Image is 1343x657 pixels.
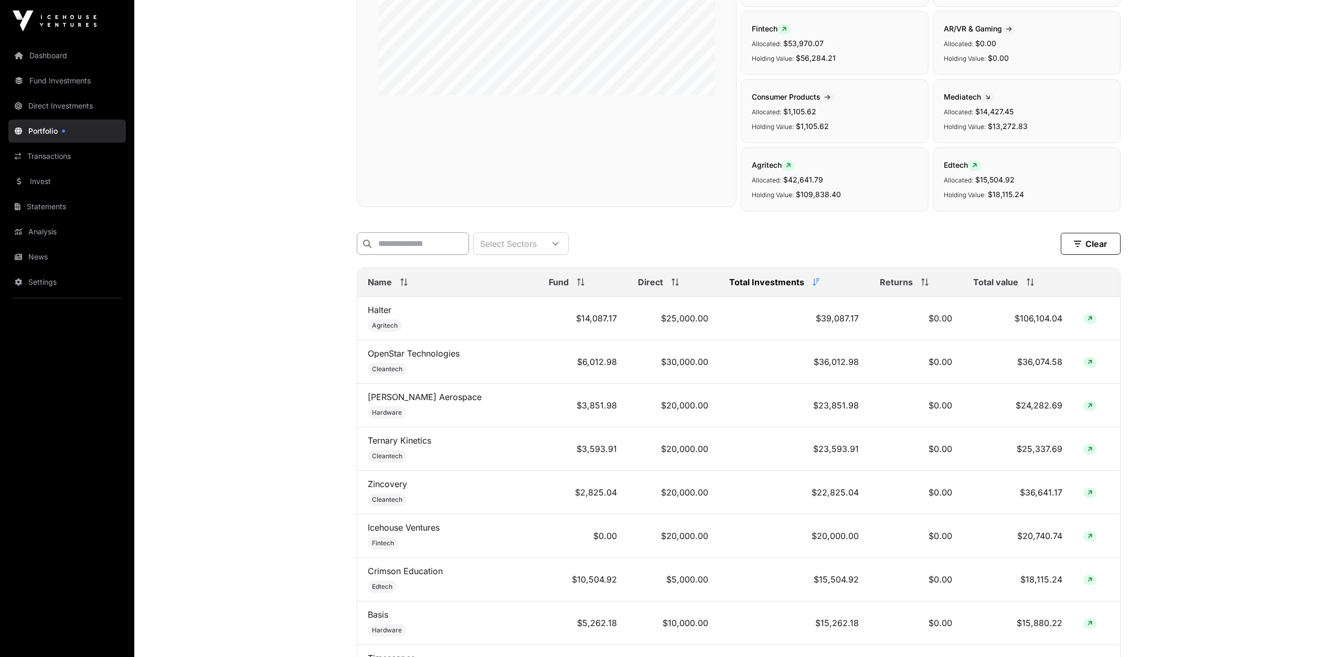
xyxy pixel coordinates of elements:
span: $109,838.40 [796,190,841,199]
span: $1,105.62 [783,107,816,116]
span: Name [368,276,392,288]
div: Select Sectors [474,233,543,254]
td: $20,000.00 [627,384,719,427]
td: $36,012.98 [719,340,869,384]
td: $6,012.98 [538,340,627,384]
td: $0.00 [869,340,963,384]
td: $39,087.17 [719,297,869,340]
td: $20,000.00 [627,514,719,558]
span: Holding Value: [752,191,794,199]
td: $106,104.04 [963,297,1073,340]
span: $42,641.79 [783,175,823,184]
span: Hardware [372,626,402,634]
span: $14,427.45 [975,107,1014,116]
td: $10,504.92 [538,558,627,601]
span: Cleantech [372,496,402,504]
a: Statements [8,195,126,218]
td: $20,000.00 [627,427,719,471]
a: Basis [368,609,388,620]
span: Cleantech [372,452,402,460]
td: $20,740.74 [963,514,1073,558]
td: $0.00 [538,514,627,558]
a: Transactions [8,145,126,168]
td: $5,000.00 [627,558,719,601]
span: $0.00 [988,53,1009,62]
span: $56,284.21 [796,53,836,62]
span: Total value [973,276,1018,288]
span: Fund [549,276,569,288]
span: Mediatech [944,92,994,101]
a: Invest [8,170,126,193]
span: Agritech [372,321,398,330]
td: $5,262.18 [538,601,627,645]
span: Consumer Products [752,92,835,101]
td: $36,074.58 [963,340,1073,384]
a: Zincovery [368,479,407,489]
span: Allocated: [752,176,781,184]
span: Holding Value: [944,55,986,62]
a: Direct Investments [8,94,126,117]
span: Fintech [372,539,394,547]
a: OpenStar Technologies [368,348,460,359]
td: $0.00 [869,297,963,340]
td: $3,593.91 [538,427,627,471]
span: Hardware [372,408,402,417]
td: $25,337.69 [963,427,1073,471]
a: Crimson Education [368,566,443,576]
td: $30,000.00 [627,340,719,384]
span: $15,504.92 [975,175,1015,184]
a: [PERSON_NAME] Aerospace [368,392,482,402]
a: Portfolio [8,120,126,143]
td: $24,282.69 [963,384,1073,427]
span: Edtech [372,583,392,591]
iframe: Chat Widget [1291,607,1343,657]
a: Ternary Kinetics [368,435,431,446]
span: Allocated: [752,108,781,116]
td: $18,115.24 [963,558,1073,601]
span: Allocated: [752,40,781,48]
td: $0.00 [869,514,963,558]
span: Holding Value: [944,191,986,199]
span: Holding Value: [752,123,794,131]
span: Allocated: [944,176,973,184]
span: $18,115.24 [988,190,1024,199]
td: $15,504.92 [719,558,869,601]
td: $22,825.04 [719,471,869,514]
td: $23,851.98 [719,384,869,427]
a: Halter [368,305,391,315]
span: Edtech [944,160,981,169]
td: $23,593.91 [719,427,869,471]
td: $2,825.04 [538,471,627,514]
a: News [8,245,126,268]
span: Total Investments [729,276,804,288]
button: Clear [1061,233,1121,255]
span: Agritech [752,160,795,169]
a: Dashboard [8,44,126,67]
td: $10,000.00 [627,601,719,645]
td: $15,262.18 [719,601,869,645]
td: $0.00 [869,384,963,427]
td: $3,851.98 [538,384,627,427]
span: Allocated: [944,40,973,48]
a: Fund Investments [8,69,126,92]
span: Returns [880,276,913,288]
span: Cleantech [372,365,402,373]
td: $0.00 [869,471,963,514]
img: Icehouse Ventures Logo [13,10,97,31]
span: Holding Value: [752,55,794,62]
span: Holding Value: [944,123,986,131]
a: Analysis [8,220,126,243]
td: $14,087.17 [538,297,627,340]
span: AR/VR & Gaming [944,24,1016,33]
td: $0.00 [869,558,963,601]
span: $53,970.07 [783,39,824,48]
td: $15,880.22 [963,601,1073,645]
span: $13,272.83 [988,122,1028,131]
span: $0.00 [975,39,996,48]
td: $20,000.00 [627,471,719,514]
span: Direct [638,276,663,288]
span: Allocated: [944,108,973,116]
a: Settings [8,271,126,294]
a: Icehouse Ventures [368,522,440,533]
